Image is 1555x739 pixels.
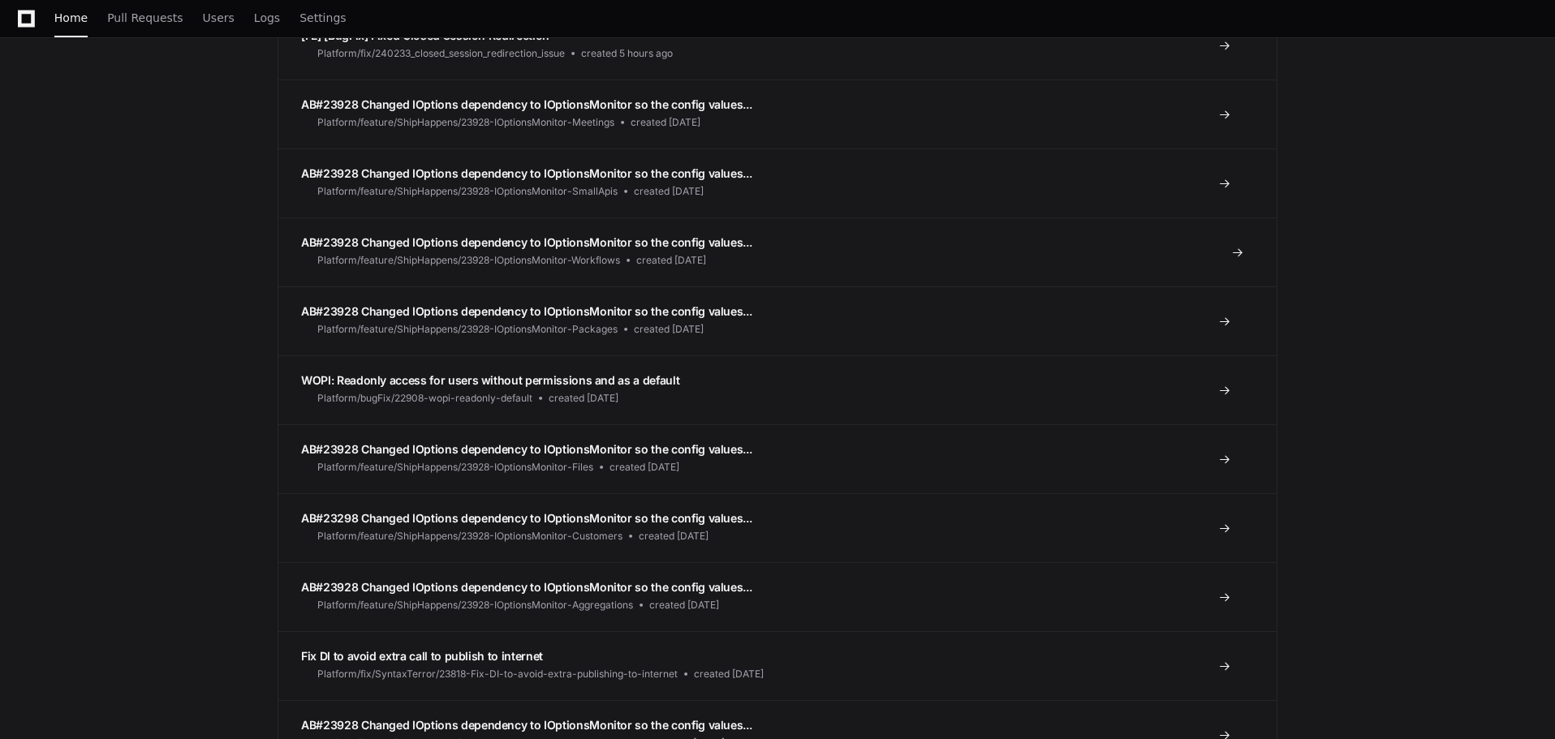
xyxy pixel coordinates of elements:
span: created [DATE] [649,599,719,612]
span: AB#23928 Changed IOptions dependency to IOptionsMonitor so the config values... [301,97,752,111]
a: AB#23928 Changed IOptions dependency to IOptionsMonitor so the config values...Platform/feature/S... [278,562,1277,631]
span: AB#23928 Changed IOptions dependency to IOptionsMonitor so the config values... [301,442,752,456]
a: WOPI: Readonly access for users without permissions and as a defaultPlatform/bugFix/22908-wopi-re... [278,355,1277,424]
span: Platform/feature/ShipHappens/23928-IOptionsMonitor-Customers [317,530,622,543]
a: AB#23928 Changed IOptions dependency to IOptionsMonitor so the config values...Platform/feature/S... [278,148,1277,217]
span: Platform/fix/240233_closed_session_redirection_issue [317,47,565,60]
span: Logs [254,13,280,23]
span: created [DATE] [634,185,704,198]
a: AB#23928 Changed IOptions dependency to IOptionsMonitor so the config values...Platform/feature/S... [278,217,1277,286]
span: created [DATE] [694,668,764,681]
span: created [DATE] [549,392,618,405]
span: created [DATE] [634,323,704,336]
span: Home [54,13,88,23]
a: AB#23928 Changed IOptions dependency to IOptionsMonitor so the config values...Platform/feature/S... [278,286,1277,355]
span: AB#23298 Changed IOptions dependency to IOptionsMonitor so the config values... [301,511,752,525]
span: Platform/feature/ShipHappens/23928-IOptionsMonitor-SmallApis [317,185,618,198]
span: Users [203,13,235,23]
span: created [DATE] [631,116,700,129]
a: AB#23298 Changed IOptions dependency to IOptionsMonitor so the config values...Platform/feature/S... [278,493,1277,562]
span: AB#23928 Changed IOptions dependency to IOptionsMonitor so the config values... [301,718,752,732]
span: Pull Requests [107,13,183,23]
span: AB#23928 Changed IOptions dependency to IOptionsMonitor so the config values... [301,304,752,318]
span: Platform/feature/ShipHappens/23928-IOptionsMonitor-Workflows [317,254,620,267]
span: WOPI: Readonly access for users without permissions and as a default [301,373,679,387]
span: created 5 hours ago [581,47,673,60]
span: created [DATE] [639,530,709,543]
span: AB#23928 Changed IOptions dependency to IOptionsMonitor so the config values... [301,580,752,594]
span: Fix DI to avoid extra call to publish to internet [301,649,543,663]
a: AB#23928 Changed IOptions dependency to IOptionsMonitor so the config values...Platform/feature/S... [278,79,1277,148]
a: Fix DI to avoid extra call to publish to internetPlatform/fix/SyntaxTerror/23818-Fix-DI-to-avoid-... [278,631,1277,700]
span: Platform/feature/ShipHappens/23928-IOptionsMonitor-Meetings [317,116,614,129]
span: Platform/fix/SyntaxTerror/23818-Fix-DI-to-avoid-extra-publishing-to-internet [317,668,678,681]
span: Platform/feature/ShipHappens/23928-IOptionsMonitor-Aggregations [317,599,633,612]
a: AB#23928 Changed IOptions dependency to IOptionsMonitor so the config values...Platform/feature/S... [278,424,1277,493]
span: Settings [299,13,346,23]
span: created [DATE] [610,461,679,474]
span: Platform/feature/ShipHappens/23928-IOptionsMonitor-Files [317,461,593,474]
span: Platform/bugFix/22908-wopi-readonly-default [317,392,532,405]
a: [FE] [BugFix] Fixed Closed Session RedirectionPlatform/fix/240233_closed_session_redirection_issu... [278,11,1277,79]
span: Platform/feature/ShipHappens/23928-IOptionsMonitor-Packages [317,323,618,336]
span: AB#23928 Changed IOptions dependency to IOptionsMonitor so the config values... [301,235,752,249]
span: created [DATE] [636,254,706,267]
span: AB#23928 Changed IOptions dependency to IOptionsMonitor so the config values... [301,166,752,180]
